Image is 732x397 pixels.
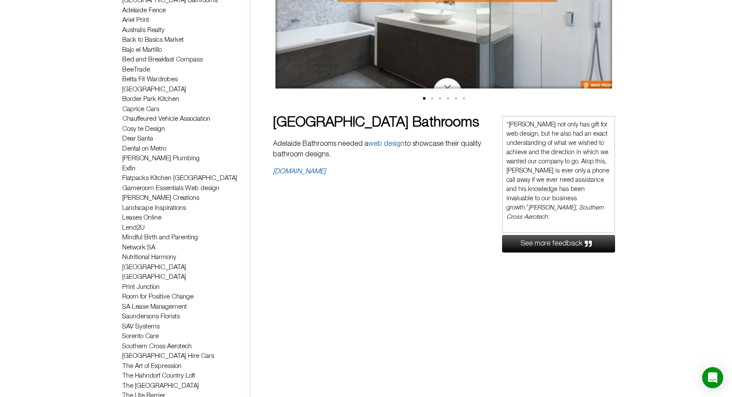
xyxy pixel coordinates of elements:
[455,97,457,100] span: Go to slide 5
[122,27,164,33] a: Australis Realty
[122,353,214,359] a: [GEOGRAPHIC_DATA] Hire Cars
[122,175,237,181] a: Flatpacks Kitchen [GEOGRAPHIC_DATA]
[122,284,160,290] a: Print Junction
[122,195,199,201] a: [PERSON_NAME] Creations
[122,67,150,73] a: BeeTrade
[447,97,449,100] span: Go to slide 4
[122,37,184,43] a: Back to Basics Market
[122,87,186,93] a: [GEOGRAPHIC_DATA]
[122,155,200,162] a: [PERSON_NAME] Plumbing
[122,17,149,23] a: Ariel Print
[87,51,95,58] img: tab_keywords_by_traffic_grey.svg
[423,97,426,100] span: Go to slide 1
[273,169,326,175] a: [DOMAIN_NAME]
[122,126,165,132] a: Cosy te Design
[122,215,161,221] a: Leases Online
[97,52,148,58] div: Keywords by Traffic
[14,14,21,21] img: logo_orange.svg
[502,235,615,253] a: See more feedback
[122,363,182,369] a: The Art of Expression
[122,343,192,350] a: Southern Cross Aerotech
[521,240,583,247] span: See more feedback
[273,139,489,160] p: Adelaide Bathrooms needed a to showcase their quality bathroom designs.
[122,185,219,191] a: Gameroom Essentials Web design
[439,97,441,100] span: Go to slide 3
[122,96,179,102] a: Border Park Kitchen
[463,97,465,100] span: Go to slide 6
[122,324,160,330] a: SAV Systems
[122,146,166,152] a: Dental on Metro
[122,47,162,53] a: Bajo el Martillo
[122,245,155,251] a: Network SA
[122,7,166,14] a: Adelaide Fence
[122,383,199,389] a: The [GEOGRAPHIC_DATA]
[122,166,135,172] a: Exfin
[368,141,404,147] a: web design
[122,57,203,63] a: Bed and Breakfast Compass
[122,116,210,122] a: Chauffeured Vehicle Association
[122,205,186,211] a: Landscape Inspirations
[431,97,433,100] span: Go to slide 2
[122,333,159,339] a: Sorento Care
[25,14,43,21] div: v 4.0.25
[122,304,187,310] a: SA Lease Management
[122,254,176,260] a: Nutritional Harmony
[122,264,186,281] a: [GEOGRAPHIC_DATA] [GEOGRAPHIC_DATA]
[506,120,611,222] p: “[PERSON_NAME] not only has gift for web design, but he also had an exact understanding of what w...
[23,23,97,30] div: Domain: [DOMAIN_NAME]
[702,367,723,388] div: Open Intercom Messenger
[122,106,159,112] a: Caprice Cars
[506,205,604,220] em: [PERSON_NAME], Southern Cross Aerotech.
[273,116,489,130] h2: [GEOGRAPHIC_DATA] Bathrooms
[24,51,31,58] img: tab_domain_overview_orange.svg
[122,225,145,231] a: Lend2U
[33,52,79,58] div: Domain Overview
[122,136,153,142] a: Dear Santa
[122,294,193,300] a: Room for Positive Change
[122,76,178,83] a: Betta Fit Wardrobes
[122,373,195,379] a: The Hahndorf Country Loft
[122,314,180,320] a: Saundersons Florists
[122,235,198,241] a: Mindful Birth and Parenting
[14,23,21,30] img: website_grey.svg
